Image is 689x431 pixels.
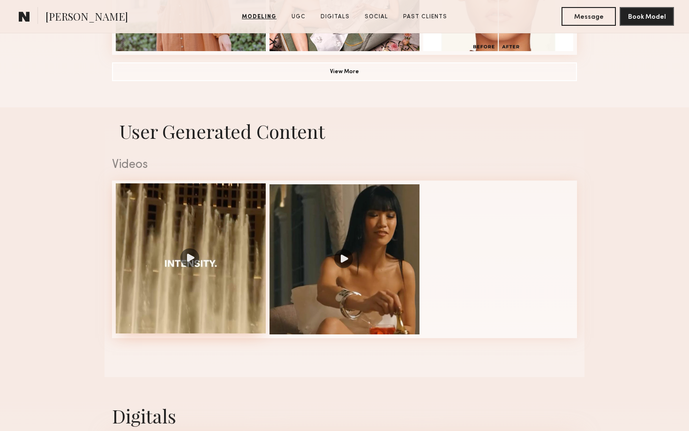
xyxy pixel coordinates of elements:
[112,159,577,171] div: Videos
[562,7,616,26] button: Message
[399,13,451,21] a: Past Clients
[112,62,577,81] button: View More
[105,119,584,144] h1: User Generated Content
[288,13,309,21] a: UGC
[238,13,280,21] a: Modeling
[45,9,128,26] span: [PERSON_NAME]
[361,13,392,21] a: Social
[620,12,674,20] a: Book Model
[317,13,353,21] a: Digitals
[620,7,674,26] button: Book Model
[112,403,577,428] div: Digitals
